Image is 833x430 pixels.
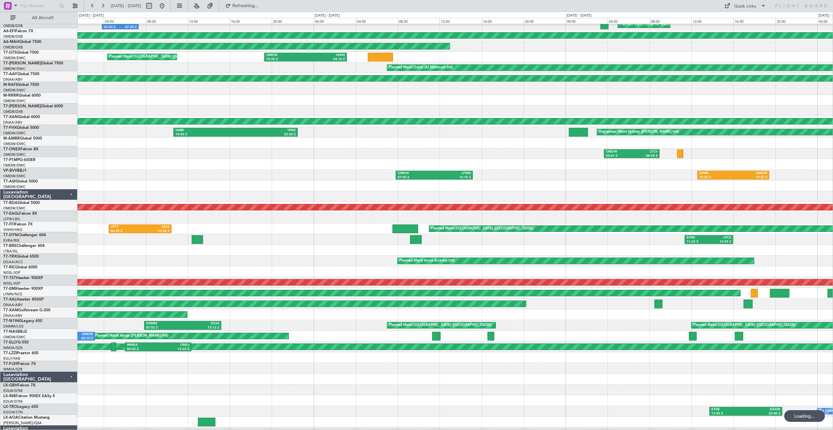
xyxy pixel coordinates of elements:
[3,298,17,302] span: T7-XAL
[188,18,230,24] div: 12:00
[111,225,140,229] div: UTTT
[3,94,41,98] a: M-RRRRGlobal 6000
[20,1,57,11] input: Trip Number
[709,235,731,240] div: LPCS
[711,411,746,416] div: 13:45 Z
[127,343,158,347] div: WMKA
[3,341,29,344] a: T7-ELLYG-550
[3,362,36,366] a: T7-PJ29Falcon 7X
[733,18,775,24] div: 16:00
[606,150,632,154] div: OMDW
[175,132,236,137] div: 10:40 Z
[104,25,120,30] div: 03:50 Z
[691,18,733,24] div: 12:00
[3,169,27,173] a: VP-BVVBBJ1
[3,260,23,264] a: DGAA/ACC
[649,18,691,24] div: 08:00
[3,169,17,173] span: VP-BVV
[711,407,746,412] div: KTEB
[3,287,43,291] a: T7-EMIHawker 900XP
[699,175,733,180] div: 12:35 Z
[3,158,20,162] span: T7-P1MP
[3,244,45,248] a: T7-BREChallenger 604
[158,343,189,347] div: OMSJ
[3,410,23,415] a: EGGW/LTN
[3,131,26,136] a: OMDW/DWC
[3,330,27,334] a: T7-NASBBJ2
[566,18,608,24] div: 00:00
[3,34,23,39] a: OMDB/DXB
[3,66,26,71] a: OMDW/DWC
[146,18,188,24] div: 08:00
[3,40,19,44] span: A6-MAH
[3,287,16,291] span: T7-EMI
[3,270,20,275] a: WSSL/XSP
[3,319,21,323] span: T7-N1960
[733,175,767,180] div: 19:25 Z
[3,394,16,398] span: LX-INB
[3,61,41,65] span: T7-[PERSON_NAME]
[3,308,50,312] a: T7-XAMGulfstream G-200
[3,83,17,87] span: M-RAFI
[3,217,20,222] a: LFPB/LBG
[3,345,22,350] a: WMSA/SZB
[3,351,38,355] a: T7-LZZIPraetor 600
[3,77,22,82] a: DNAA/ABV
[3,137,42,141] a: M-AMBRGlobal 5000
[3,405,17,409] span: LX-TRO
[3,147,20,151] span: T7-ONEX
[3,319,42,323] a: T7-N1960Legacy 650
[3,276,43,280] a: T7-TSTHawker 900XP
[3,227,22,232] a: VHHH/HKG
[3,56,26,60] a: OMDW/DWC
[3,265,15,269] span: T7-RIC
[3,399,22,404] a: EDLW/DTM
[3,324,23,329] a: DNMM/LOS
[3,180,38,183] a: T7-AIXGlobal 5000
[3,72,17,76] span: T7-AAY
[158,347,189,352] div: 12:22 Z
[3,23,23,28] a: OMDB/DXB
[306,57,345,62] div: 03:10 Z
[3,238,20,243] a: EVRA/RIX
[3,61,63,65] a: T7-[PERSON_NAME]Global 7500
[775,18,817,24] div: 20:00
[3,388,22,393] a: EDLW/DTM
[3,115,18,119] span: T7-XAN
[3,335,26,340] a: OMDW/DWC
[389,320,491,330] div: Planned Maint [GEOGRAPHIC_DATA] ([GEOGRAPHIC_DATA])
[746,411,780,416] div: 20:40 Z
[17,16,69,20] span: All Aircraft
[3,367,22,372] a: WMSA/SZB
[3,405,38,409] a: LX-TROLegacy 650
[524,18,566,24] div: 20:00
[709,240,731,244] div: 15:59 Z
[3,351,17,355] span: T7-LZZI
[3,212,19,216] span: T7-EAGL
[3,308,18,312] span: T7-XAM
[398,175,434,180] div: 07:50 Z
[236,128,296,133] div: YPAD
[3,51,39,55] a: T7-GTSGlobal 7500
[3,83,39,87] a: M-RAFIGlobal 7500
[721,1,769,11] button: Quick Links
[434,175,471,180] div: 15:10 Z
[3,115,40,119] a: T7-XANGlobal 6000
[3,45,23,50] a: OMDB/DXB
[632,150,658,154] div: LTCV
[140,225,170,229] div: ZSSS
[784,410,825,422] div: Loading...
[3,255,39,259] a: T7-TRXGlobal 6500
[3,137,20,141] span: M-AMBR
[3,421,42,425] a: [PERSON_NAME]/QSA
[482,18,524,24] div: 16:00
[120,25,137,30] div: 07:20 Z
[733,171,767,176] div: OMDW
[111,229,140,234] div: 04:29 Z
[3,341,18,344] span: T7-ELLY
[140,229,170,234] div: 10:28 Z
[109,52,218,62] div: Planned Maint [GEOGRAPHIC_DATA] ([GEOGRAPHIC_DATA] Intl)
[3,249,18,254] a: LTBA/ISL
[3,40,41,44] a: A6-MAHGlobal 7500
[266,57,306,62] div: 19:20 Z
